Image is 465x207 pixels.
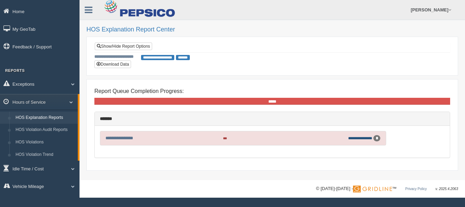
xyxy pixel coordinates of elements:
a: HOS Violation Trend [12,149,78,161]
h4: Report Queue Completion Progress: [94,88,450,94]
div: © [DATE]-[DATE] - ™ [316,185,458,192]
span: v. 2025.4.2063 [436,187,458,191]
img: Gridline [353,186,392,192]
a: Show/Hide Report Options [95,43,152,50]
h2: HOS Explanation Report Center [86,26,458,33]
a: HOS Violations [12,136,78,149]
button: Download Data [94,60,131,68]
a: HOS Violation Audit Reports [12,124,78,136]
a: HOS Explanation Reports [12,112,78,124]
a: Privacy Policy [405,187,427,191]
